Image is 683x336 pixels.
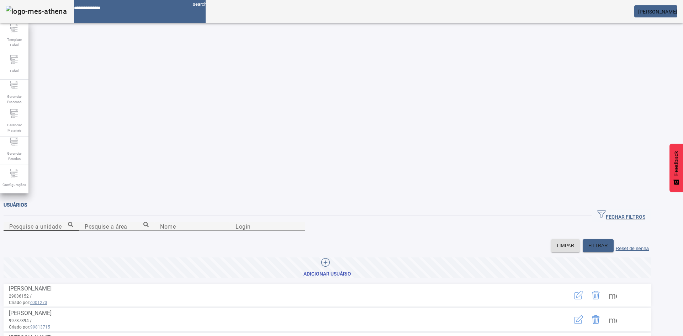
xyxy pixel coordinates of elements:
div: Adicionar Usuário [303,271,351,278]
span: 99737394 / [9,318,32,323]
button: LIMPAR [551,239,580,252]
span: Gerenciar Processo [4,92,25,107]
img: logo-mes-athena [6,6,67,17]
span: Criado por: [9,324,542,330]
button: Delete [587,311,604,328]
span: LIMPAR [557,242,574,249]
span: [PERSON_NAME] [9,285,52,292]
button: Adicionar Usuário [4,257,651,278]
span: Fabril [8,66,21,76]
span: 29036152 / [9,294,32,299]
span: Gerenciar Paradas [4,149,25,164]
label: Reset de senha [616,246,649,251]
mat-label: Pesquise a unidade [9,223,62,230]
button: FECHAR FILTROS [592,209,651,222]
input: Number [9,222,73,231]
mat-label: Pesquise a área [85,223,127,230]
span: FECHAR FILTROS [597,210,645,221]
span: Configurações [0,180,28,190]
button: FILTRAR [583,239,614,252]
input: Number [85,222,149,231]
span: 99813715 [30,325,50,330]
button: Mais [604,311,621,328]
span: Feedback [673,151,679,176]
button: Mais [604,287,621,304]
mat-label: Nome [160,223,176,230]
span: Template Fabril [4,35,25,50]
span: Criado por: [9,299,542,306]
mat-label: Login [235,223,251,230]
button: Reset de senha [614,239,651,252]
button: Feedback - Mostrar pesquisa [669,144,683,192]
span: FILTRAR [588,242,608,249]
span: c001273 [30,300,47,305]
span: Usuários [4,202,27,208]
span: [PERSON_NAME] [638,9,677,15]
span: [PERSON_NAME] [9,310,52,316]
span: Gerenciar Materiais [4,120,25,135]
button: Delete [587,287,604,304]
